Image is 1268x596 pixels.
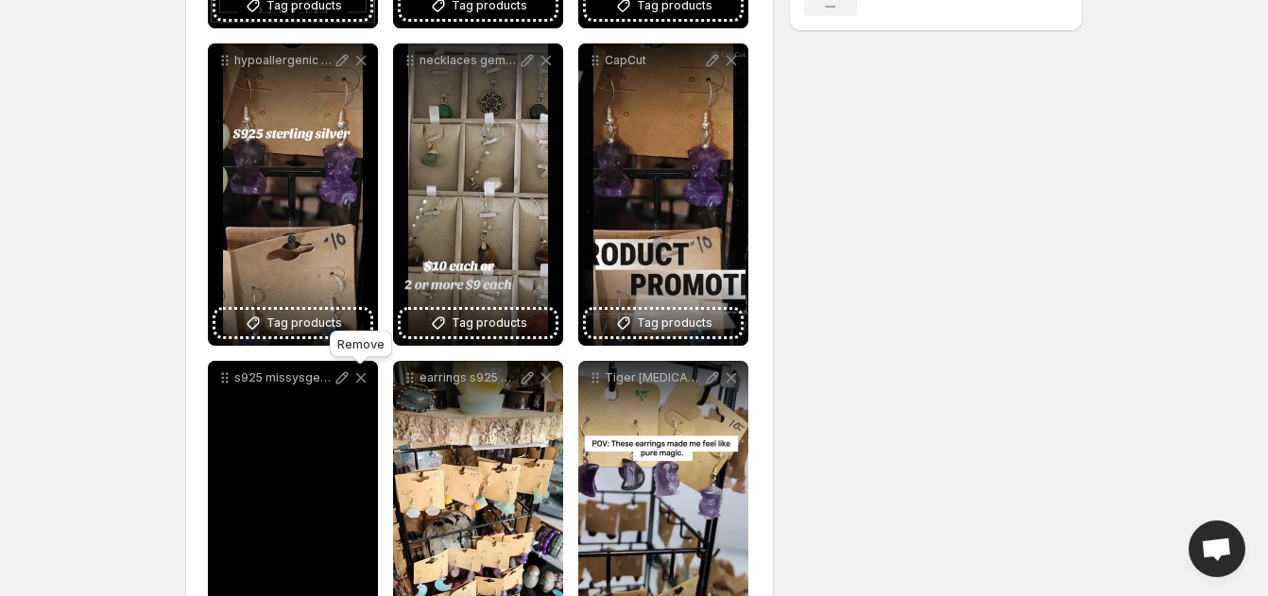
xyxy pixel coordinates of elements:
[1189,520,1245,577] a: Open chat
[586,310,741,336] button: Tag products
[452,314,527,332] span: Tag products
[215,310,370,336] button: Tag products
[605,370,703,385] p: Tiger [MEDICAL_DATA] earrings carved as a [DEMOGRAPHIC_DATA] body set in S925 sterling silver ear...
[208,43,378,346] div: hypoallergenic earrings missysgemsandcrystals gemstones s925Tag products
[637,314,712,332] span: Tag products
[266,314,342,332] span: Tag products
[393,43,563,346] div: necklaces gemstones missysgemsandcrystals gemsandcrystalsTag products
[401,310,556,336] button: Tag products
[605,53,703,68] p: CapCut
[234,370,333,385] p: s925 missysgemsandcrystals gemstones earrings
[578,43,748,346] div: CapCutTag products
[234,53,333,68] p: hypoallergenic earrings missysgemsandcrystals gemstones s925
[420,53,518,68] p: necklaces gemstones missysgemsandcrystals gemsandcrystals
[420,370,518,385] p: earrings s925 gemstones missysgemsandcrystals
